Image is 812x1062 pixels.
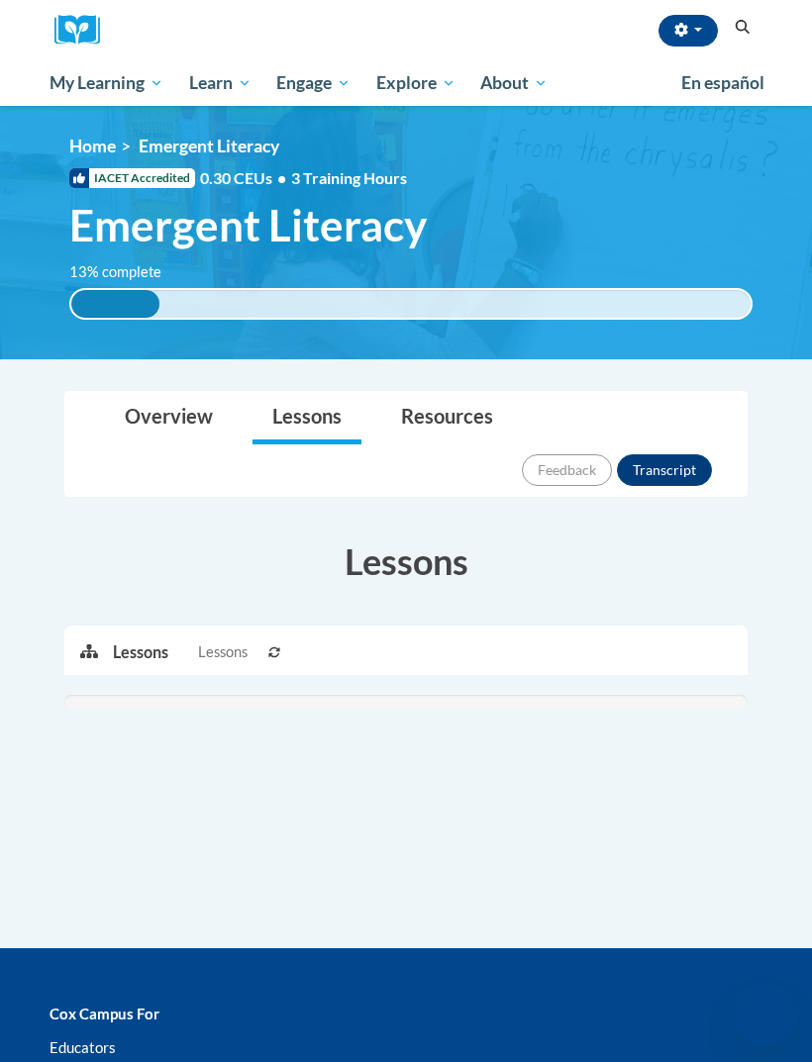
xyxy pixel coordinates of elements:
[668,62,777,104] a: En español
[69,168,195,188] span: IACET Accredited
[69,199,427,251] span: Emergent Literacy
[35,60,777,106] div: Main menu
[276,71,351,95] span: Engage
[659,15,718,47] button: Account Settings
[728,16,758,40] button: Search
[522,454,612,486] button: Feedback
[733,983,796,1046] iframe: Button to launch messaging window
[113,641,168,663] p: Lessons
[480,71,548,95] span: About
[198,641,248,663] span: Lessons
[54,15,114,46] a: Cox Campus
[253,392,361,444] a: Lessons
[64,536,748,586] h3: Lessons
[69,136,116,156] a: Home
[69,261,183,283] label: 13% complete
[71,290,159,318] div: 13% complete
[263,60,363,106] a: Engage
[376,71,456,95] span: Explore
[381,392,513,444] a: Resources
[50,71,163,95] span: My Learning
[277,168,286,187] span: •
[139,136,279,156] span: Emergent Literacy
[189,71,252,95] span: Learn
[291,168,407,187] span: 3 Training Hours
[468,60,561,106] a: About
[176,60,264,106] a: Learn
[681,72,764,93] span: En español
[54,15,114,46] img: Logo brand
[363,60,468,106] a: Explore
[37,60,176,106] a: My Learning
[105,392,233,444] a: Overview
[50,1038,116,1056] a: Educators
[617,454,712,486] button: Transcript
[200,167,291,189] span: 0.30 CEUs
[50,1005,159,1022] b: Cox Campus For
